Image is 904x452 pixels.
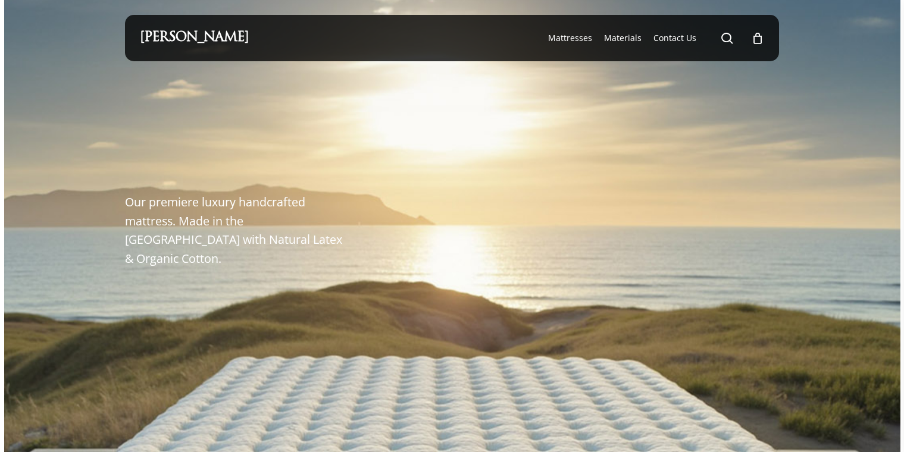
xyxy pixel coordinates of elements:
[140,32,249,45] a: [PERSON_NAME]
[653,32,696,43] span: Contact Us
[604,32,642,44] a: Materials
[125,193,348,268] p: Our premiere luxury handcrafted mattress. Made in the [GEOGRAPHIC_DATA] with Natural Latex & Orga...
[653,32,696,44] a: Contact Us
[125,142,399,178] h1: The Windsor
[542,15,764,61] nav: Main Menu
[548,32,592,43] span: Mattresses
[604,32,642,43] span: Materials
[548,32,592,44] a: Mattresses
